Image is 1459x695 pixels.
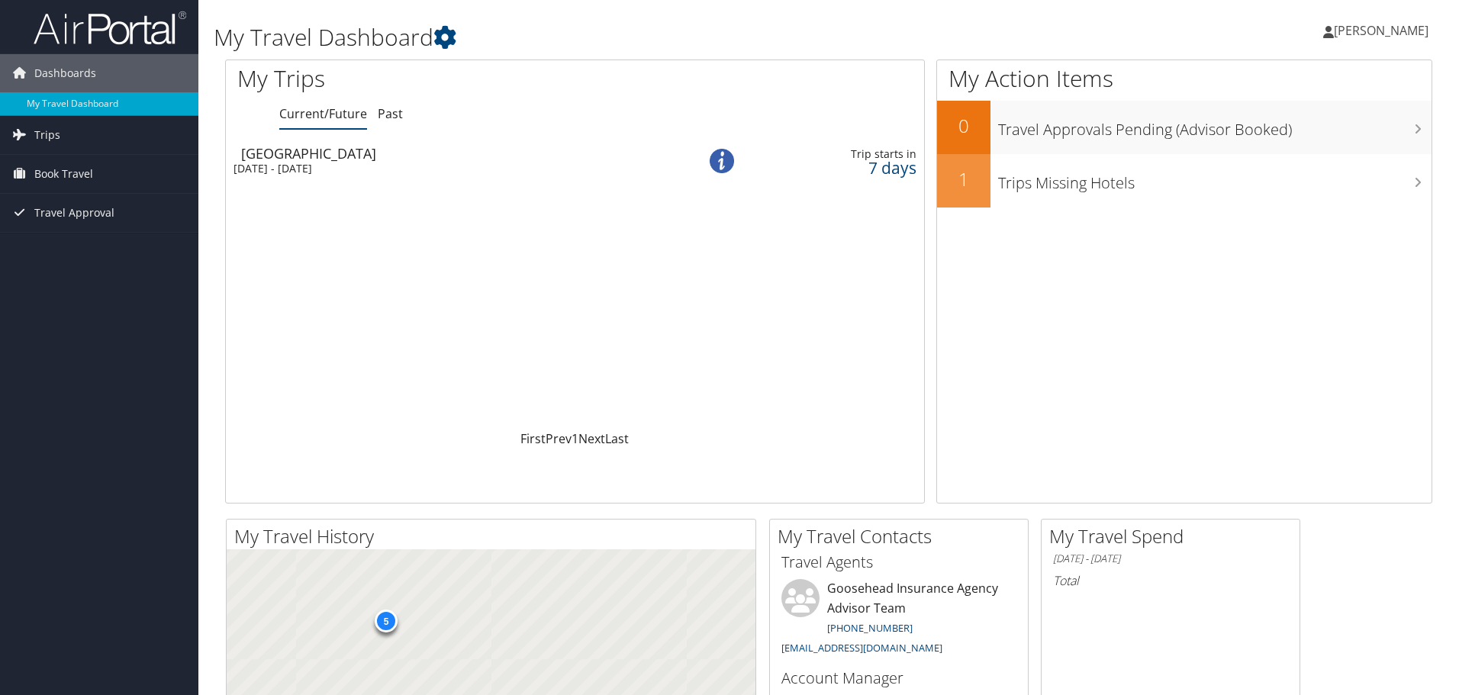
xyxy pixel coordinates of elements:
[1334,22,1428,39] span: [PERSON_NAME]
[34,116,60,154] span: Trips
[34,10,186,46] img: airportal-logo.png
[937,113,990,139] h2: 0
[279,105,367,122] a: Current/Future
[998,111,1432,140] h3: Travel Approvals Pending (Advisor Booked)
[778,523,1028,549] h2: My Travel Contacts
[578,430,605,447] a: Next
[775,161,916,175] div: 7 days
[774,579,1024,661] li: Goosehead Insurance Agency Advisor Team
[214,21,1034,53] h1: My Travel Dashboard
[237,63,622,95] h1: My Trips
[34,194,114,232] span: Travel Approval
[781,641,942,655] a: [EMAIL_ADDRESS][DOMAIN_NAME]
[937,166,990,192] h2: 1
[937,101,1432,154] a: 0Travel Approvals Pending (Advisor Booked)
[546,430,572,447] a: Prev
[998,165,1432,194] h3: Trips Missing Hotels
[827,621,913,635] a: [PHONE_NUMBER]
[1323,8,1444,53] a: [PERSON_NAME]
[378,105,403,122] a: Past
[1053,572,1288,589] h6: Total
[937,154,1432,208] a: 1Trips Missing Hotels
[572,430,578,447] a: 1
[375,610,398,632] div: 5
[234,162,659,175] div: [DATE] - [DATE]
[937,63,1432,95] h1: My Action Items
[34,155,93,193] span: Book Travel
[34,54,96,92] span: Dashboards
[1049,523,1300,549] h2: My Travel Spend
[520,430,546,447] a: First
[775,147,916,161] div: Trip starts in
[234,523,755,549] h2: My Travel History
[781,552,1016,573] h3: Travel Agents
[605,430,629,447] a: Last
[781,668,1016,689] h3: Account Manager
[241,146,666,160] div: [GEOGRAPHIC_DATA]
[1053,552,1288,566] h6: [DATE] - [DATE]
[710,149,734,173] img: alert-flat-solid-info.png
